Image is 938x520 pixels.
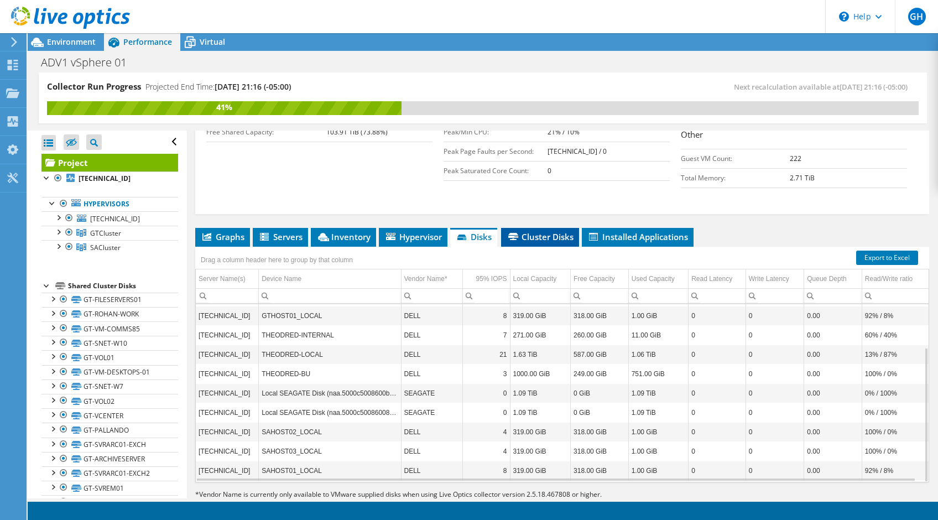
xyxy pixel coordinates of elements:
[571,288,629,303] td: Column Free Capacity, Filter cell
[510,364,571,383] td: Column Local Capacity, Value 1000.00 GiB
[195,488,721,501] p: Vendor Name is currently only available to VMware supplied disks when using Live Optics collector...
[401,325,463,345] td: Column Vendor Name*, Value DELL
[41,211,178,226] a: [TECHNICAL_ID]
[463,441,510,461] td: Column 95% IOPS, Value 4
[41,240,178,254] a: SACluster
[571,383,629,403] td: Column Free Capacity, Value 0 GiB
[510,461,571,480] td: Column Local Capacity, Value 319.00 GiB
[200,37,225,47] span: Virtual
[689,345,746,364] td: Column Read Latency, Value 0
[510,306,571,325] td: Column Local Capacity, Value 319.00 GiB
[628,269,689,289] td: Used Capacity Column
[746,383,804,403] td: Column Write Latency, Value 0
[401,461,463,480] td: Column Vendor Name*, Value DELL
[571,403,629,422] td: Column Free Capacity, Value 0 GiB
[510,422,571,441] td: Column Local Capacity, Value 319.00 GiB
[513,272,557,285] div: Local Capacity
[628,364,689,383] td: Column Used Capacity, Value 751.00 GiB
[41,171,178,186] a: [TECHNICAL_ID]
[384,231,442,242] span: Hypervisor
[326,127,388,137] b: 103.91 TiB (73.88%)
[41,423,178,437] a: GT-PALLANDO
[401,441,463,461] td: Column Vendor Name*, Value DELL
[258,231,303,242] span: Servers
[41,481,178,495] a: GT-SVREM01
[90,228,121,238] span: GTCluster
[862,403,929,422] td: Column Read/Write ratio, Value 0% / 100%
[259,345,401,364] td: Column Device Name, Value THEODRED-LOCAL
[689,403,746,422] td: Column Read Latency, Value 0
[689,269,746,289] td: Read Latency Column
[510,288,571,303] td: Column Local Capacity, Filter cell
[746,306,804,325] td: Column Write Latency, Value 0
[196,383,259,403] td: Column Server Name(s), Value 192.168.175.6
[196,364,259,383] td: Column Server Name(s), Value 192.168.175.6
[401,364,463,383] td: Column Vendor Name*, Value DELL
[41,495,178,509] a: SA-VCENTER
[196,441,259,461] td: Column Server Name(s), Value 192.168.180.14
[259,269,401,289] td: Device Name Column
[839,12,849,22] svg: \n
[259,403,401,422] td: Column Device Name, Value Local SEAGATE Disk (naa.5000c500860087eb)
[41,293,178,307] a: GT-FILESERVERS01
[199,272,246,285] div: Server Name(s)
[90,214,140,223] span: [TECHNICAL_ID]
[463,345,510,364] td: Column 95% IOPS, Value 21
[259,383,401,403] td: Column Device Name, Value Local SEAGATE Disk (naa.5000c5008600b97b)
[804,461,862,480] td: Column Queue Depth, Value 0.00
[41,321,178,336] a: GT-VM-COMMS85
[862,461,929,480] td: Column Read/Write ratio, Value 92% / 8%
[41,307,178,321] a: GT-ROHAN-WORK
[463,306,510,325] td: Column 95% IOPS, Value 8
[401,403,463,422] td: Column Vendor Name*, Value SEAGATE
[628,306,689,325] td: Column Used Capacity, Value 1.00 GiB
[47,37,96,47] span: Environment
[746,461,804,480] td: Column Write Latency, Value 0
[463,461,510,480] td: Column 95% IOPS, Value 8
[689,422,746,441] td: Column Read Latency, Value 0
[510,325,571,345] td: Column Local Capacity, Value 271.00 GiB
[628,422,689,441] td: Column Used Capacity, Value 1.00 GiB
[689,325,746,345] td: Column Read Latency, Value 0
[689,441,746,461] td: Column Read Latency, Value 0
[401,288,463,303] td: Column Vendor Name*, Filter cell
[571,306,629,325] td: Column Free Capacity, Value 318.00 GiB
[463,288,510,303] td: Column 95% IOPS, Filter cell
[259,422,401,441] td: Column Device Name, Value SAHOST02_LOCAL
[628,288,689,303] td: Column Used Capacity, Filter cell
[123,37,172,47] span: Performance
[401,422,463,441] td: Column Vendor Name*, Value DELL
[41,438,178,452] a: GT-SVRARC01-EXCH
[41,466,178,481] a: GT-SVRARC01-EXCH2
[746,403,804,422] td: Column Write Latency, Value 0
[862,288,929,303] td: Column Read/Write ratio, Filter cell
[548,147,607,156] b: [TECHNICAL_ID] / 0
[404,272,447,285] div: Vendor Name*
[571,345,629,364] td: Column Free Capacity, Value 587.00 GiB
[804,383,862,403] td: Column Queue Depth, Value 0.00
[510,345,571,364] td: Column Local Capacity, Value 1.63 TiB
[262,272,301,285] div: Device Name
[463,403,510,422] td: Column 95% IOPS, Value 0
[804,345,862,364] td: Column Queue Depth, Value 0.00
[259,461,401,480] td: Column Device Name, Value SAHOST01_LOCAL
[862,306,929,325] td: Column Read/Write ratio, Value 92% / 8%
[510,441,571,461] td: Column Local Capacity, Value 319.00 GiB
[571,422,629,441] td: Column Free Capacity, Value 318.00 GiB
[196,422,259,441] td: Column Server Name(s), Value 192.168.180.13
[41,350,178,365] a: GT-VOL01
[41,197,178,211] a: Hypervisors
[746,364,804,383] td: Column Write Latency, Value 0
[790,154,801,163] b: 222
[804,441,862,461] td: Column Queue Depth, Value 0.00
[510,383,571,403] td: Column Local Capacity, Value 1.09 TiB
[201,231,244,242] span: Graphs
[41,394,178,408] a: GT-VOL02
[749,272,789,285] div: Write Latency
[510,269,571,289] td: Local Capacity Column
[41,154,178,171] a: Project
[463,325,510,345] td: Column 95% IOPS, Value 7
[628,325,689,345] td: Column Used Capacity, Value 11.00 GiB
[746,422,804,441] td: Column Write Latency, Value 0
[804,269,862,289] td: Queue Depth Column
